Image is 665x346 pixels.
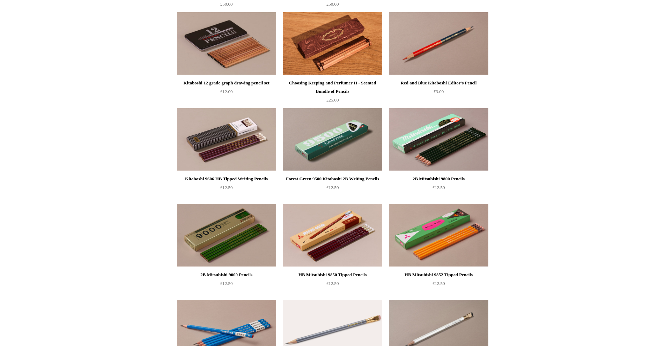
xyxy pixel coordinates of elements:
[391,175,486,183] div: 2B Mitsubishi 9800 Pencils
[283,175,382,203] a: Forest Green 9500 Kitaboshi 2B Writing Pencils £12.50
[283,204,382,267] img: HB Mitsubishi 9850 Tipped Pencils
[177,12,276,75] img: Kitaboshi 12 grade graph drawing pencil set
[389,12,488,75] img: Red and Blue Kitaboshi Editor's Pencil
[283,12,382,75] a: Choosing Keeping and Perfumer H - Scented Bundle of Pencils Choosing Keeping and Perfumer H - Sce...
[285,175,380,183] div: Forest Green 9500 Kitaboshi 2B Writing Pencils
[220,185,233,190] span: £12.50
[179,271,274,279] div: 2B Mitsubishi 9000 Pencils
[433,281,445,286] span: £12.50
[220,89,233,94] span: £12.00
[283,204,382,267] a: HB Mitsubishi 9850 Tipped Pencils HB Mitsubishi 9850 Tipped Pencils
[326,185,339,190] span: £12.50
[389,108,488,171] a: 2B Mitsubishi 9800 Pencils 2B Mitsubishi 9800 Pencils
[177,204,276,267] img: 2B Mitsubishi 9000 Pencils
[177,271,276,299] a: 2B Mitsubishi 9000 Pencils £12.50
[389,79,488,107] a: Red and Blue Kitaboshi Editor's Pencil £3.00
[285,271,380,279] div: HB Mitsubishi 9850 Tipped Pencils
[326,1,339,7] span: £50.00
[283,108,382,171] img: Forest Green 9500 Kitaboshi 2B Writing Pencils
[220,281,233,286] span: £12.50
[326,97,339,103] span: £25.00
[389,271,488,299] a: HB Mitsubishi 9852 Tipped Pencils £12.50
[389,12,488,75] a: Red and Blue Kitaboshi Editor's Pencil Red and Blue Kitaboshi Editor's Pencil
[433,185,445,190] span: £12.50
[179,175,274,183] div: Kitaboshi 9606 HB Tipped Writing Pencils
[434,89,444,94] span: £3.00
[220,1,233,7] span: £50.00
[283,79,382,107] a: Choosing Keeping and Perfumer H - Scented Bundle of Pencils £25.00
[283,271,382,299] a: HB Mitsubishi 9850 Tipped Pencils £12.50
[389,108,488,171] img: 2B Mitsubishi 9800 Pencils
[391,79,486,87] div: Red and Blue Kitaboshi Editor's Pencil
[285,79,380,96] div: Choosing Keeping and Perfumer H - Scented Bundle of Pencils
[177,204,276,267] a: 2B Mitsubishi 9000 Pencils 2B Mitsubishi 9000 Pencils
[177,108,276,171] img: Kitaboshi 9606 HB Tipped Writing Pencils
[283,12,382,75] img: Choosing Keeping and Perfumer H - Scented Bundle of Pencils
[179,79,274,87] div: Kitaboshi 12 grade graph drawing pencil set
[177,175,276,203] a: Kitaboshi 9606 HB Tipped Writing Pencils £12.50
[177,108,276,171] a: Kitaboshi 9606 HB Tipped Writing Pencils Kitaboshi 9606 HB Tipped Writing Pencils
[326,281,339,286] span: £12.50
[389,204,488,267] a: HB Mitsubishi 9852 Tipped Pencils HB Mitsubishi 9852 Tipped Pencils
[177,12,276,75] a: Kitaboshi 12 grade graph drawing pencil set Kitaboshi 12 grade graph drawing pencil set
[177,79,276,107] a: Kitaboshi 12 grade graph drawing pencil set £12.00
[283,108,382,171] a: Forest Green 9500 Kitaboshi 2B Writing Pencils Forest Green 9500 Kitaboshi 2B Writing Pencils
[389,175,488,203] a: 2B Mitsubishi 9800 Pencils £12.50
[391,271,486,279] div: HB Mitsubishi 9852 Tipped Pencils
[389,204,488,267] img: HB Mitsubishi 9852 Tipped Pencils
